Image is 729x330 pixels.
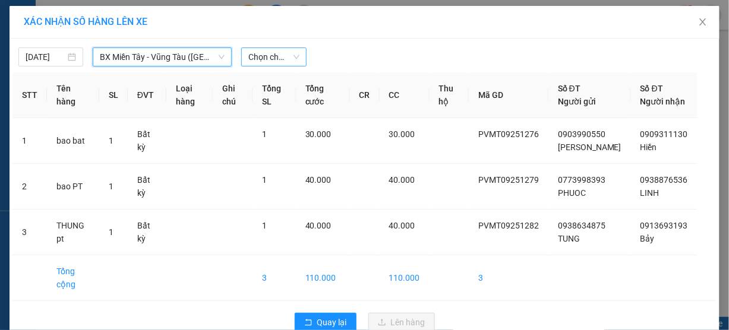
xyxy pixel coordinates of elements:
[99,72,128,118] th: SL
[262,129,267,139] span: 1
[389,129,415,139] span: 30.000
[558,175,605,185] span: 0773998393
[558,129,605,139] span: 0903990550
[10,10,93,39] div: PV Miền Tây
[389,175,415,185] span: 40.000
[109,136,113,145] span: 1
[430,72,469,118] th: Thu hộ
[10,53,93,69] div: 0707226226
[47,255,99,301] td: Tổng cộng
[469,72,548,118] th: Mã GD
[640,84,663,93] span: Số ĐT
[248,48,299,66] span: Chọn chuyến
[47,72,99,118] th: Tên hàng
[304,318,313,328] span: rollback
[218,53,225,61] span: down
[640,221,688,230] span: 0913693193
[686,6,719,39] button: Close
[305,129,332,139] span: 30.000
[640,188,659,198] span: LINH
[262,221,267,230] span: 1
[253,255,296,301] td: 3
[12,164,47,210] td: 2
[296,255,350,301] td: 110.000
[558,84,580,93] span: Số ĐT
[128,210,166,255] td: Bất kỳ
[305,221,332,230] span: 40.000
[558,221,605,230] span: 0938634875
[640,142,657,152] span: Hiền
[253,72,296,118] th: Tổng SL
[478,129,539,139] span: PVMT09251276
[10,78,204,93] div: Tên hàng: goi tien ( : 1 )
[469,255,548,301] td: 3
[317,316,347,329] span: Quay lại
[109,227,113,237] span: 1
[640,175,688,185] span: 0938876536
[26,50,65,64] input: 12/09/2025
[102,24,204,39] div: [PERSON_NAME]
[109,182,113,191] span: 1
[128,118,166,164] td: Bất kỳ
[102,10,204,24] div: Bình Giã
[12,210,47,255] td: 3
[262,175,267,185] span: 1
[10,39,93,53] div: QUAY VE
[558,97,596,106] span: Người gửi
[478,175,539,185] span: PVMT09251279
[102,11,130,24] span: Nhận:
[47,164,99,210] td: bao PT
[558,188,586,198] span: PHUOC
[12,118,47,164] td: 1
[558,142,621,152] span: [PERSON_NAME]
[128,72,166,118] th: ĐVT
[389,221,415,230] span: 40.000
[12,72,47,118] th: STT
[640,129,688,139] span: 0909311130
[128,164,166,210] td: Bất kỳ
[213,72,253,118] th: Ghi chú
[640,234,655,243] span: Bảy
[640,97,686,106] span: Người nhận
[24,16,147,27] span: XÁC NHẬN SỐ HÀNG LÊN XE
[100,48,225,66] span: BX Miền Tây - Vũng Tàu (Hàng Hóa)
[350,72,380,118] th: CR
[102,39,204,55] div: 0918004222
[558,234,580,243] span: TUNG
[380,255,430,301] td: 110.000
[125,77,141,93] span: SL
[10,11,29,24] span: Gửi:
[305,175,332,185] span: 40.000
[296,72,350,118] th: Tổng cước
[47,118,99,164] td: bao bat
[478,221,539,230] span: PVMT09251282
[698,17,708,27] span: close
[166,72,213,118] th: Loại hàng
[47,210,99,255] td: THUNG pt
[380,72,430,118] th: CC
